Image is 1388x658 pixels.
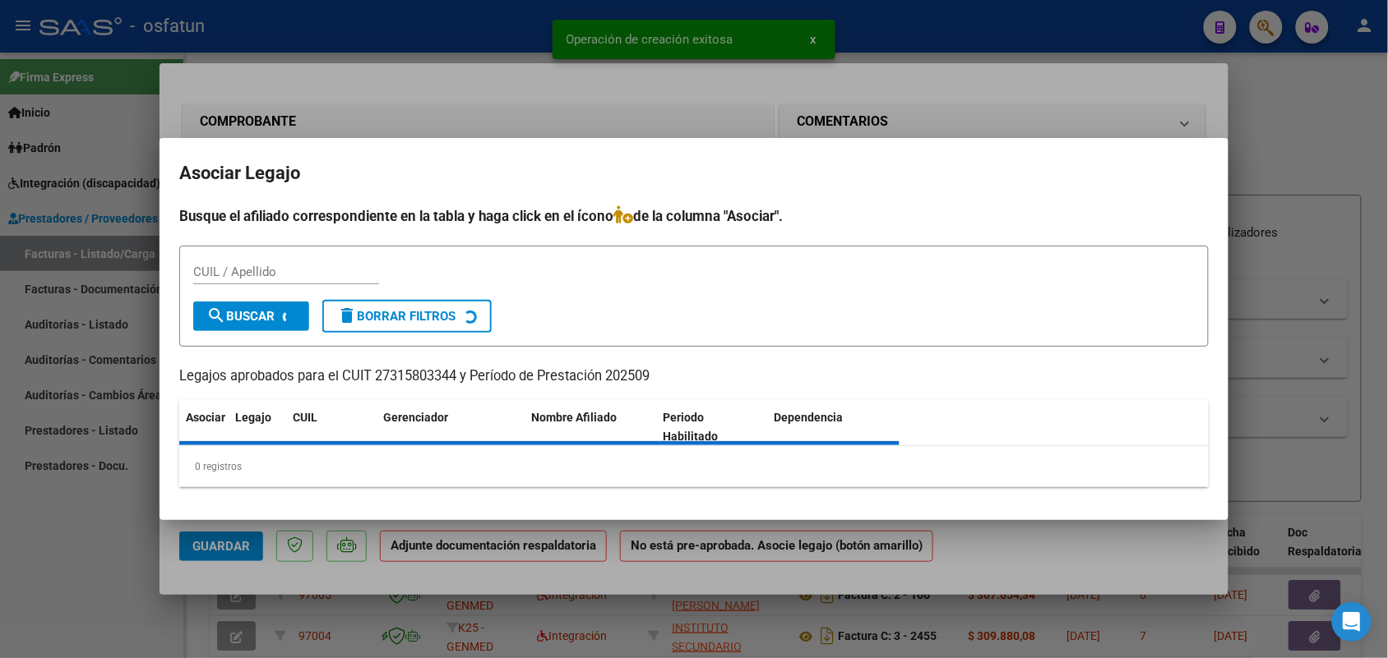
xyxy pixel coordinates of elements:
[337,309,456,324] span: Borrar Filtros
[383,411,448,424] span: Gerenciador
[193,301,309,331] button: Buscar
[179,205,1209,227] h4: Busque el afiliado correspondiente en la tabla y haga click en el ícono de la columna "Asociar".
[179,446,1209,487] div: 0 registros
[657,400,768,454] datatable-header-cell: Periodo Habilitado
[337,306,357,325] mat-icon: delete
[179,158,1209,189] h2: Asociar Legajo
[179,400,229,454] datatable-header-cell: Asociar
[186,411,225,424] span: Asociar
[531,411,617,424] span: Nombre Afiliado
[206,306,226,325] mat-icon: search
[1332,602,1372,642] div: Open Intercom Messenger
[286,400,377,454] datatable-header-cell: CUIL
[206,309,275,324] span: Buscar
[229,400,286,454] datatable-header-cell: Legajo
[525,400,657,454] datatable-header-cell: Nombre Afiliado
[768,400,900,454] datatable-header-cell: Dependencia
[377,400,525,454] datatable-header-cell: Gerenciador
[293,411,317,424] span: CUIL
[235,411,271,424] span: Legajo
[775,411,844,424] span: Dependencia
[664,411,719,443] span: Periodo Habilitado
[322,300,492,333] button: Borrar Filtros
[179,366,1209,387] p: Legajos aprobados para el CUIT 27315803344 y Período de Prestación 202509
